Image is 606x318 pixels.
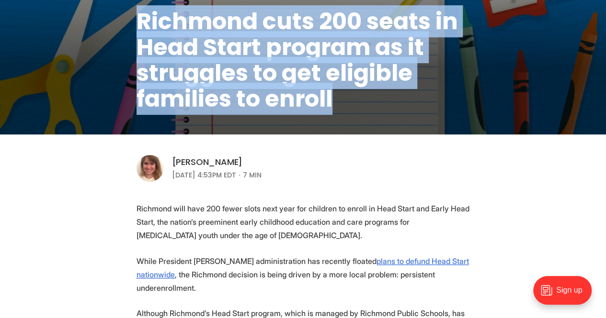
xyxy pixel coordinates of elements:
[137,9,470,112] h1: Richmond cuts 200 seats in Head Start program as it struggles to get eligible families to enroll
[137,254,470,295] p: While President [PERSON_NAME] administration has recently floated , the Richmond decision is bein...
[137,202,470,242] p: Richmond will have 200 fewer slots next year for children to enroll in Head Start and Early Head ...
[172,169,236,181] time: [DATE] 4:53PM EDT
[243,169,262,181] span: 7 min
[137,256,469,279] a: plans to defund Head Start nationwide
[137,155,163,182] img: Sarah Vogelsong
[172,156,243,168] a: [PERSON_NAME]
[525,271,606,318] iframe: portal-trigger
